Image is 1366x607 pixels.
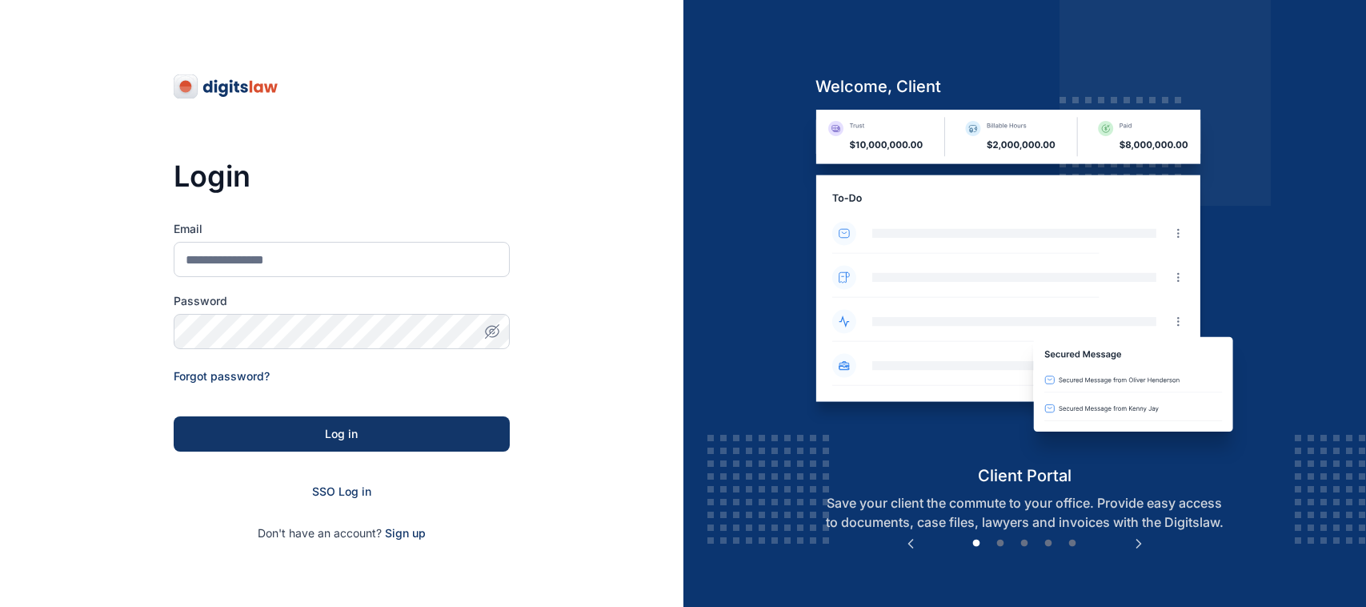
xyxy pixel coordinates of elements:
[174,74,279,99] img: digitslaw-logo
[174,369,270,383] a: Forgot password?
[903,536,919,552] button: Previous
[174,221,510,237] label: Email
[1040,536,1056,552] button: 4
[968,536,984,552] button: 1
[385,526,426,540] a: Sign up
[1131,536,1147,552] button: Next
[803,110,1247,464] img: client-portal
[1064,536,1080,552] button: 5
[174,293,510,309] label: Password
[312,484,371,498] a: SSO Log in
[174,160,510,192] h3: Login
[199,426,484,442] div: Log in
[174,525,510,541] p: Don't have an account?
[385,525,426,541] span: Sign up
[992,536,1008,552] button: 2
[803,75,1247,98] h5: welcome, client
[174,416,510,452] button: Log in
[803,493,1247,532] p: Save your client the commute to your office. Provide easy access to documents, case files, lawyer...
[1016,536,1032,552] button: 3
[803,464,1247,487] h5: client portal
